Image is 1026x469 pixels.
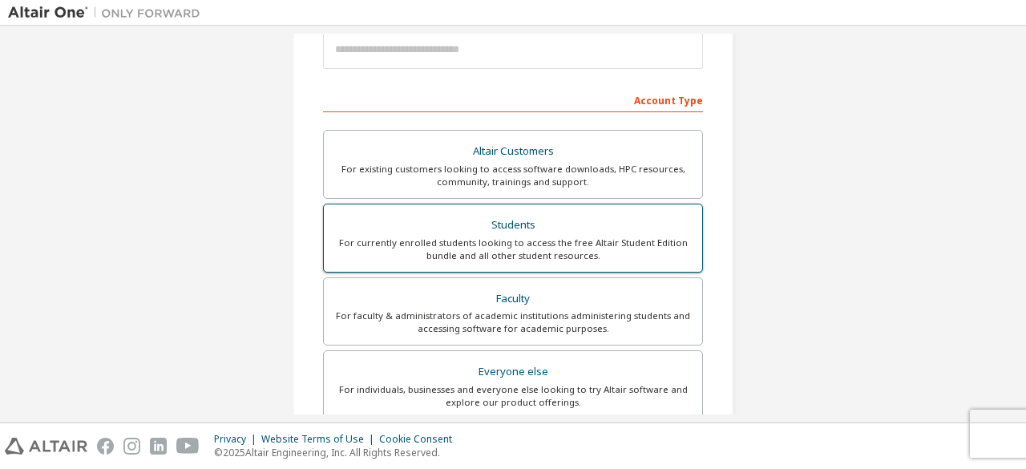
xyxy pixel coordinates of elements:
[379,433,462,446] div: Cookie Consent
[8,5,208,21] img: Altair One
[333,237,693,262] div: For currently enrolled students looking to access the free Altair Student Edition bundle and all ...
[150,438,167,455] img: linkedin.svg
[176,438,200,455] img: youtube.svg
[333,140,693,163] div: Altair Customers
[214,446,462,459] p: © 2025 Altair Engineering, Inc. All Rights Reserved.
[214,433,261,446] div: Privacy
[333,361,693,383] div: Everyone else
[261,433,379,446] div: Website Terms of Use
[333,163,693,188] div: For existing customers looking to access software downloads, HPC resources, community, trainings ...
[123,438,140,455] img: instagram.svg
[333,309,693,335] div: For faculty & administrators of academic institutions administering students and accessing softwa...
[333,214,693,237] div: Students
[97,438,114,455] img: facebook.svg
[5,438,87,455] img: altair_logo.svg
[333,288,693,310] div: Faculty
[323,87,703,112] div: Account Type
[333,383,693,409] div: For individuals, businesses and everyone else looking to try Altair software and explore our prod...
